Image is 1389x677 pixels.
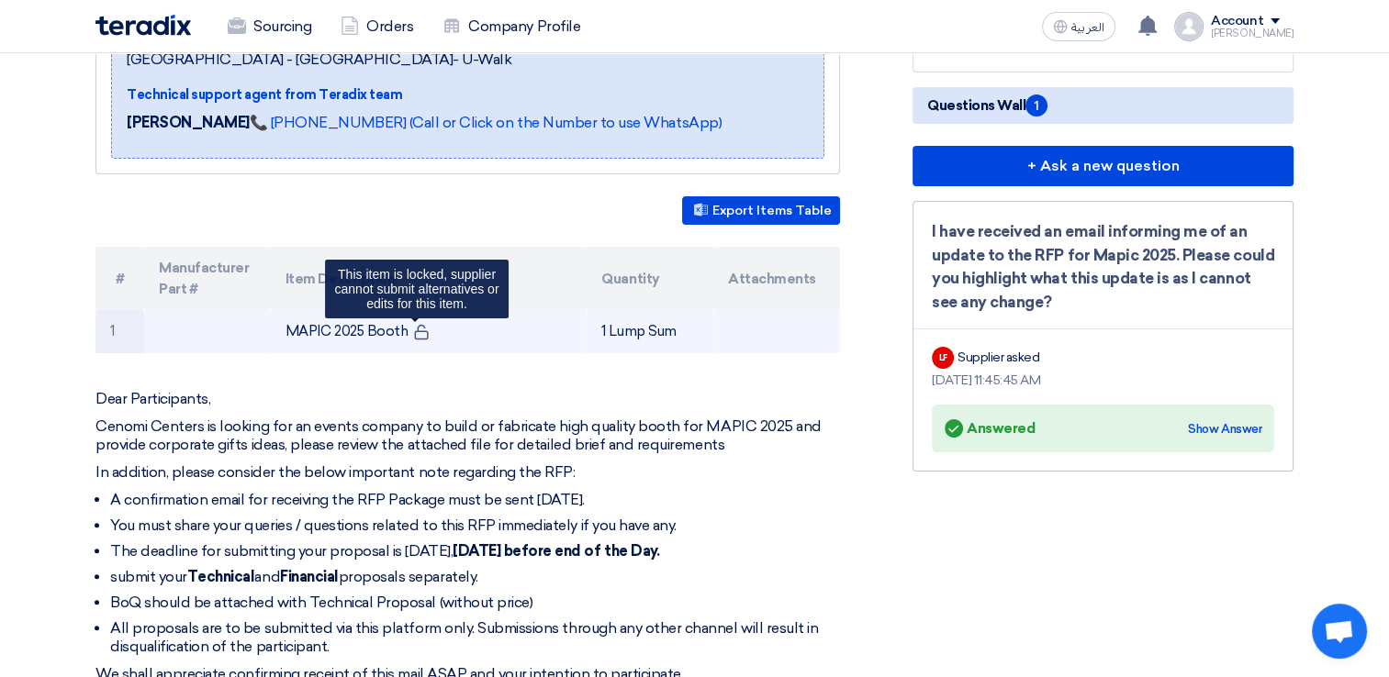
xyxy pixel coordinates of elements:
[932,347,954,369] div: LF
[95,417,840,454] p: Cenomi Centers is looking for an events company to build or fabricate high quality booth for MAPI...
[144,247,271,310] th: Manufacturer Part #
[110,568,840,586] li: submit your and proposals separately.
[587,247,713,310] th: Quantity
[927,94,1047,117] span: Questions Wall
[1025,94,1047,117] span: 1
[110,594,840,612] li: BoQ should be attached with Technical Proposal (without price)
[428,6,595,47] a: Company Profile
[932,371,1274,390] div: [DATE] 11:45:45 AM
[187,568,255,585] strong: Technical
[271,247,588,310] th: Item Description
[958,348,1039,367] div: Supplier asked
[1211,14,1263,29] div: Account
[932,220,1274,314] div: I have received an email informing me of an update to the RFP for Mapic 2025. Please could you hi...
[587,310,713,353] td: 1 Lump Sum
[250,114,722,131] a: 📞 [PHONE_NUMBER] (Call or Click on the Number to use WhatsApp)
[95,463,840,482] p: In addition, please consider the below important note regarding the RFP:
[1174,12,1204,41] img: profile_test.png
[1211,28,1294,39] div: [PERSON_NAME]
[95,310,144,353] td: 1
[110,542,840,560] li: The deadline for submitting your proposal is [DATE],
[326,6,428,47] a: Orders
[95,247,144,310] th: #
[95,15,191,36] img: Teradix logo
[280,568,339,585] strong: Financial
[335,267,499,311] span: This item is locked, supplier cannot submit alternatives or edits for this item.
[913,146,1294,186] button: + Ask a new question
[945,416,1035,441] div: Answered
[95,390,840,408] p: Dear Participants,
[1312,604,1367,659] a: Open chat
[453,542,659,560] strong: [DATE] before end of the Day.
[213,6,326,47] a: Sourcing
[271,310,588,353] td: MAPIC 2025 Booth
[127,85,809,105] div: Technical support agent from Teradix team
[110,491,840,509] li: A confirmation email for receiving the RFP Package must be sent [DATE].
[682,196,840,225] button: Export Items Table
[110,516,840,535] li: You must share your queries / questions related to this RFP immediately if you have any.
[110,619,840,656] li: All proposals are to be submitted via this platform only. Submissions through any other channel w...
[713,247,840,310] th: Attachments
[1042,12,1115,41] button: العربية
[1071,21,1104,34] span: العربية
[1188,420,1261,438] div: Show Answer
[127,114,250,131] strong: [PERSON_NAME]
